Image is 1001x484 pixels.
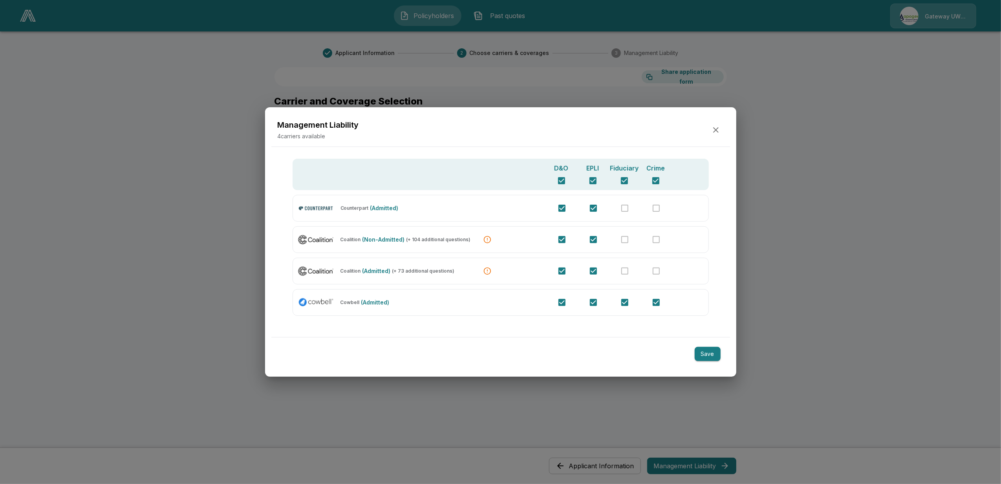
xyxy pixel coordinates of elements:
p: Coalition (Admitted) (+ 73 additional questions) [340,267,455,275]
p: Counterpart (Admitted) [340,204,399,212]
img: Coalition [298,233,334,246]
p: 4 carriers available [278,132,359,140]
p: Cowbell (Admitted) [340,298,390,306]
span: Cowbell [340,300,360,305]
span: (Non-Admitted) [362,235,405,244]
h5: Management Liability [278,120,359,130]
span: (Admitted) [370,204,399,212]
span: (Admitted) [361,298,390,306]
span: Coalition [340,237,361,242]
p: EPLI [587,163,599,173]
p: Crime [646,163,665,173]
img: Coalition [298,265,334,277]
button: Save [695,347,721,361]
p: D&O [554,163,569,173]
div: • The policyholder's NAICS code is outside of Coalitions's main appetite [483,267,491,275]
span: (+ 73 additional questions) [392,269,455,273]
span: (Admitted) [362,267,391,275]
img: Cowbell [298,296,334,308]
span: (+ 104 additional questions) [406,237,471,242]
img: Counterpart [298,202,334,214]
p: Coalition (Non-Admitted) (+ 104 additional questions) [340,235,471,244]
div: • The policyholder's NAICS code is outside of Coalitions's main appetite [483,236,491,244]
span: Coalition [340,269,361,273]
p: Fiduciary [610,163,639,173]
span: Counterpart [340,206,369,211]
